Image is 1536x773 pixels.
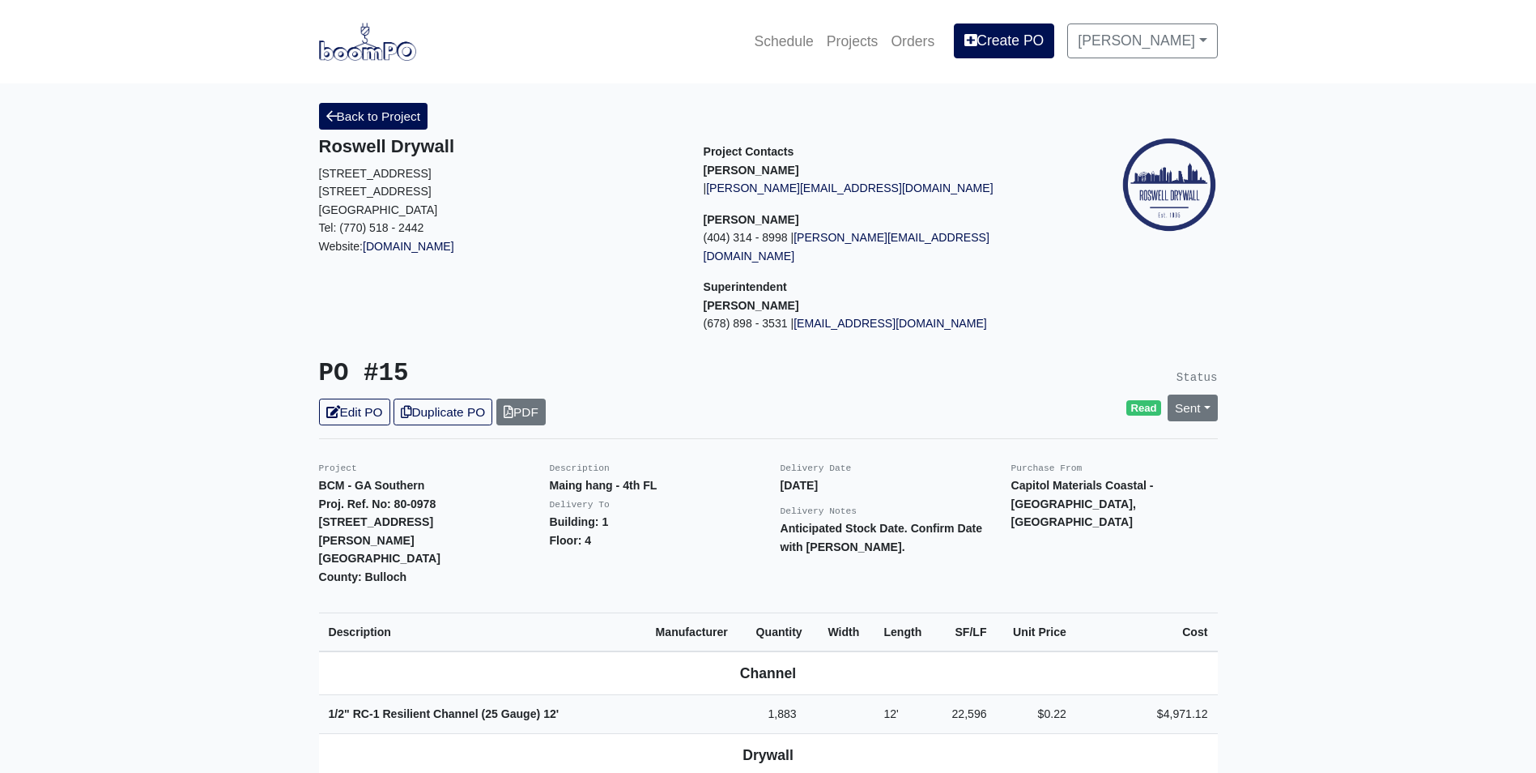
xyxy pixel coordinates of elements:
[706,182,993,194] a: [PERSON_NAME][EMAIL_ADDRESS][DOMAIN_NAME]
[319,219,679,237] p: Tel: (770) 518 - 2442
[319,201,679,220] p: [GEOGRAPHIC_DATA]
[319,498,436,510] strong: Proj. Ref. No: 80-0978
[704,164,799,177] strong: [PERSON_NAME]
[646,613,747,651] th: Manufacturer
[319,103,428,130] a: Back to Project
[704,314,1064,333] p: (678) 898 - 3531 |
[704,145,794,158] span: Project Contacts
[319,23,416,60] img: boomPO
[1076,695,1218,734] td: $4,971.12
[937,613,996,651] th: SF/LF
[704,179,1064,198] p: |
[319,136,679,255] div: Website:
[884,23,941,59] a: Orders
[704,228,1064,265] p: (404) 314 - 8998 |
[1011,476,1218,532] p: Capitol Materials Coastal - [GEOGRAPHIC_DATA], [GEOGRAPHIC_DATA]
[1176,371,1218,384] small: Status
[781,463,852,473] small: Delivery Date
[883,707,898,720] span: 12'
[550,479,657,492] strong: Maing hang - 4th FL
[747,613,819,651] th: Quantity
[319,479,425,492] strong: BCM - GA Southern
[747,695,819,734] td: 1,883
[319,359,756,389] h3: PO #15
[704,299,799,312] strong: [PERSON_NAME]
[794,317,987,330] a: [EMAIL_ADDRESS][DOMAIN_NAME]
[740,665,796,681] b: Channel
[319,136,679,157] h5: Roswell Drywall
[394,399,492,425] a: Duplicate PO
[954,23,1054,58] a: Create PO
[1067,23,1217,58] a: [PERSON_NAME]
[319,164,679,183] p: [STREET_ADDRESS]
[781,522,983,553] strong: Anticipated Stock Date. Confirm Date with [PERSON_NAME].
[319,182,679,201] p: [STREET_ADDRESS]
[319,463,357,473] small: Project
[1011,463,1083,473] small: Purchase From
[550,500,610,510] small: Delivery To
[550,463,610,473] small: Description
[319,552,440,565] strong: [GEOGRAPHIC_DATA]
[937,695,996,734] td: 22,596
[319,399,390,425] a: Edit PO
[319,613,646,651] th: Description
[550,534,592,547] strong: Floor: 4
[997,613,1076,651] th: Unit Price
[747,23,819,59] a: Schedule
[820,23,885,59] a: Projects
[704,231,989,263] a: [PERSON_NAME][EMAIL_ADDRESS][DOMAIN_NAME]
[781,506,857,516] small: Delivery Notes
[1126,400,1161,416] span: Read
[329,707,560,720] strong: 1/2" RC-1 Resilient Channel (25 Gauge)
[1076,613,1218,651] th: Cost
[874,613,937,651] th: Length
[543,707,559,720] span: 12'
[997,695,1076,734] td: $0.22
[704,213,799,226] strong: [PERSON_NAME]
[363,240,454,253] a: [DOMAIN_NAME]
[818,613,874,651] th: Width
[319,515,434,547] strong: [STREET_ADDRESS][PERSON_NAME]
[550,515,609,528] strong: Building: 1
[496,399,546,425] a: PDF
[781,479,819,492] strong: [DATE]
[742,747,794,763] b: Drywall
[704,280,787,293] span: Superintendent
[319,570,407,583] strong: County: Bulloch
[1168,395,1218,421] a: Sent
